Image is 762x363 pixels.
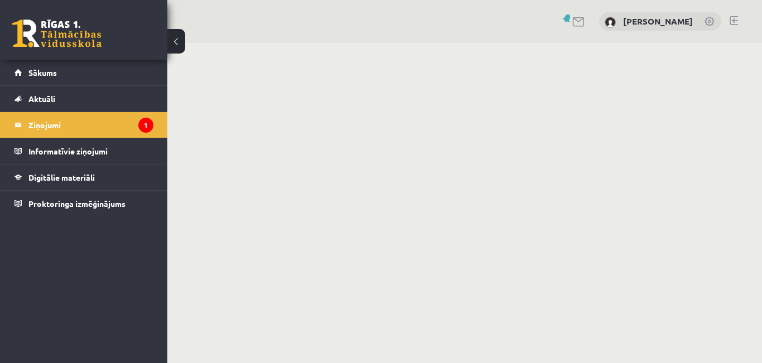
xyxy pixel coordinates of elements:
img: Eva Eniņa [605,17,616,28]
a: Informatīvie ziņojumi [15,138,153,164]
i: 1 [138,118,153,133]
legend: Ziņojumi [28,112,153,138]
span: Sākums [28,67,57,78]
legend: Informatīvie ziņojumi [28,138,153,164]
a: Proktoringa izmēģinājums [15,191,153,216]
span: Proktoringa izmēģinājums [28,199,126,209]
span: Aktuāli [28,94,55,104]
a: Ziņojumi1 [15,112,153,138]
a: Aktuāli [15,86,153,112]
a: Sākums [15,60,153,85]
a: [PERSON_NAME] [623,16,693,27]
a: Rīgas 1. Tālmācības vidusskola [12,20,102,47]
span: Digitālie materiāli [28,172,95,182]
a: Digitālie materiāli [15,164,153,190]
